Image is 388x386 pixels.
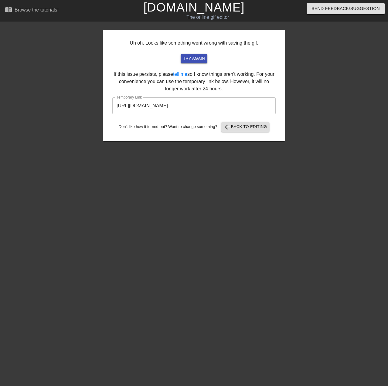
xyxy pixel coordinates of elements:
[224,123,267,131] span: Back to Editing
[5,6,12,13] span: menu_book
[183,55,205,62] span: try again
[112,97,276,114] input: bare
[224,123,231,131] span: arrow_back
[112,122,276,132] div: Don't like how it turned out? Want to change something?
[143,1,244,14] a: [DOMAIN_NAME]
[221,122,270,132] button: Back to Editing
[311,5,380,12] span: Send Feedback/Suggestion
[103,30,285,141] div: Uh oh. Looks like something went wrong with saving the gif. If this issue persists, please so I k...
[307,3,385,14] button: Send Feedback/Suggestion
[15,7,59,12] div: Browse the tutorials!
[181,54,207,63] button: try again
[132,14,283,21] div: The online gif editor
[173,72,187,77] a: tell me
[5,6,59,15] a: Browse the tutorials!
